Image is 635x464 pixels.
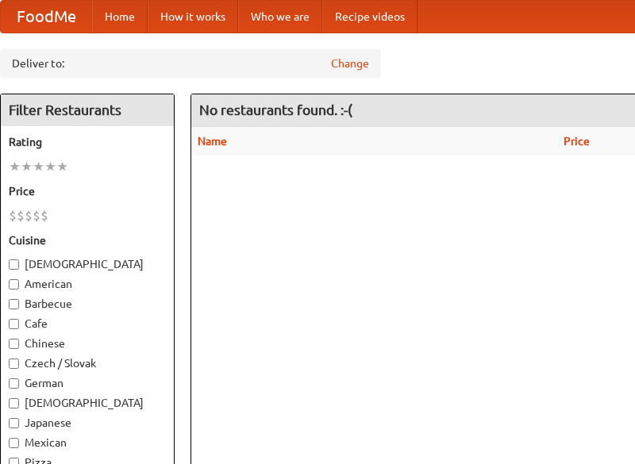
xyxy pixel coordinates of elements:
[9,359,19,369] input: Czech / Slovak
[9,398,19,408] input: [DEMOGRAPHIC_DATA]
[331,56,369,71] a: Change
[40,207,48,224] li: $
[148,1,238,33] a: How it works
[9,158,21,175] li: ★
[238,1,322,33] a: Who we are
[9,415,166,431] label: Japanese
[9,134,166,150] h5: Rating
[9,438,19,448] input: Mexican
[33,207,40,224] li: $
[92,1,148,33] a: Home
[9,339,19,349] input: Chinese
[9,276,166,292] label: American
[9,256,166,272] label: [DEMOGRAPHIC_DATA]
[9,378,19,389] input: German
[9,183,166,199] h5: Price
[564,135,590,148] a: Price
[198,135,227,148] a: Name
[9,299,19,309] input: Barbecue
[25,207,33,224] li: $
[9,355,166,371] label: Czech / Slovak
[33,158,44,175] li: ★
[44,158,56,175] li: ★
[9,259,19,270] input: [DEMOGRAPHIC_DATA]
[9,395,166,411] label: [DEMOGRAPHIC_DATA]
[9,336,166,351] label: Chinese
[1,1,92,33] a: FoodMe
[9,232,166,248] h5: Cuisine
[21,158,33,175] li: ★
[9,375,166,391] label: German
[9,296,166,312] label: Barbecue
[9,207,17,224] li: $
[322,1,418,33] a: Recipe videos
[56,158,68,175] li: ★
[9,319,19,329] input: Cafe
[9,418,19,428] input: Japanese
[9,279,19,290] input: American
[17,207,25,224] li: $
[9,316,166,332] label: Cafe
[9,435,166,451] label: Mexican
[1,94,174,126] h4: Filter Restaurants
[199,102,352,117] ng-pluralize: No restaurants found. :-(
